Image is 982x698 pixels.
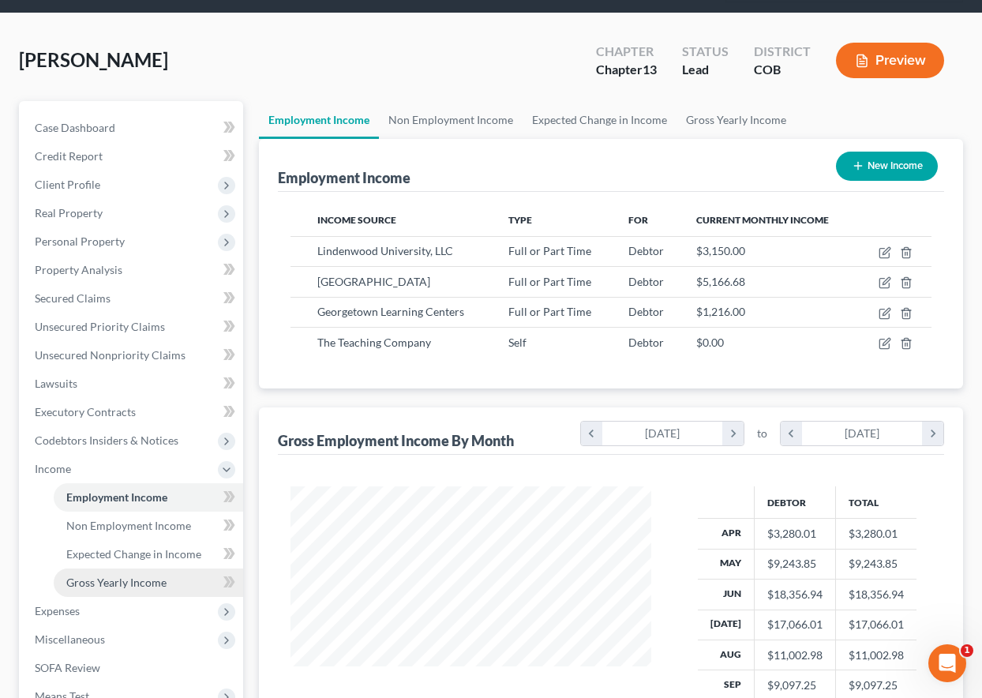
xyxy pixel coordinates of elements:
span: Income Source [317,214,396,226]
span: Debtor [628,275,664,288]
a: Secured Claims [22,284,243,313]
span: For [628,214,648,226]
iframe: Intercom live chat [928,644,966,682]
span: Lawsuits [35,377,77,390]
span: Employment Income [66,490,167,504]
span: [GEOGRAPHIC_DATA] [317,275,430,288]
i: chevron_left [781,422,802,445]
span: Current Monthly Income [696,214,829,226]
div: $17,066.01 [767,617,823,632]
i: chevron_left [581,422,602,445]
span: Debtor [628,305,664,318]
td: $18,356.94 [836,580,917,610]
a: Unsecured Priority Claims [22,313,243,341]
th: May [698,549,755,579]
a: SOFA Review [22,654,243,682]
span: $1,216.00 [696,305,745,318]
span: 13 [643,62,657,77]
a: Non Employment Income [54,512,243,540]
span: Full or Part Time [508,244,591,257]
span: Georgetown Learning Centers [317,305,464,318]
div: Lead [682,61,729,79]
a: Gross Yearly Income [54,569,243,597]
span: Client Profile [35,178,100,191]
a: Employment Income [259,101,379,139]
td: $9,243.85 [836,549,917,579]
span: Type [508,214,532,226]
div: $18,356.94 [767,587,823,602]
span: Expected Change in Income [66,547,201,561]
span: $0.00 [696,336,724,349]
th: Total [836,486,917,518]
a: Lawsuits [22,370,243,398]
span: Miscellaneous [35,632,105,646]
div: COB [754,61,811,79]
span: Unsecured Nonpriority Claims [35,348,186,362]
span: to [757,426,767,441]
span: Full or Part Time [508,305,591,318]
span: $5,166.68 [696,275,745,288]
div: Status [682,43,729,61]
div: $9,097.25 [767,677,823,693]
a: Unsecured Nonpriority Claims [22,341,243,370]
div: Employment Income [278,168,410,187]
a: Case Dashboard [22,114,243,142]
span: Personal Property [35,235,125,248]
div: [DATE] [602,422,723,445]
span: Debtor [628,244,664,257]
a: Expected Change in Income [523,101,677,139]
a: Expected Change in Income [54,540,243,569]
span: The Teaching Company [317,336,431,349]
div: $11,002.98 [767,647,823,663]
span: Unsecured Priority Claims [35,320,165,333]
span: Expenses [35,604,80,617]
a: Employment Income [54,483,243,512]
th: [DATE] [698,610,755,640]
span: 1 [961,644,973,657]
span: Codebtors Insiders & Notices [35,433,178,447]
span: Real Property [35,206,103,220]
a: Non Employment Income [379,101,523,139]
a: Credit Report [22,142,243,171]
span: Income [35,462,71,475]
div: [DATE] [802,422,923,445]
span: Self [508,336,527,349]
span: $3,150.00 [696,244,745,257]
a: Gross Yearly Income [677,101,796,139]
a: Property Analysis [22,256,243,284]
span: Debtor [628,336,664,349]
button: New Income [836,152,938,181]
th: Jun [698,580,755,610]
span: Lindenwood University, LLC [317,244,453,257]
td: $17,066.01 [836,610,917,640]
span: Executory Contracts [35,405,136,418]
td: $3,280.01 [836,519,917,549]
div: $3,280.01 [767,526,823,542]
i: chevron_right [922,422,943,445]
div: Chapter [596,61,657,79]
th: Apr [698,519,755,549]
span: Case Dashboard [35,121,115,134]
td: $11,002.98 [836,640,917,670]
th: Aug [698,640,755,670]
span: Full or Part Time [508,275,591,288]
div: Chapter [596,43,657,61]
span: Non Employment Income [66,519,191,532]
span: Secured Claims [35,291,111,305]
span: Credit Report [35,149,103,163]
span: [PERSON_NAME] [19,48,168,71]
span: Property Analysis [35,263,122,276]
i: chevron_right [722,422,744,445]
div: $9,243.85 [767,556,823,572]
th: Debtor [755,486,836,518]
span: Gross Yearly Income [66,576,167,589]
a: Executory Contracts [22,398,243,426]
button: Preview [836,43,944,78]
div: District [754,43,811,61]
span: SOFA Review [35,661,100,674]
div: Gross Employment Income By Month [278,431,514,450]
